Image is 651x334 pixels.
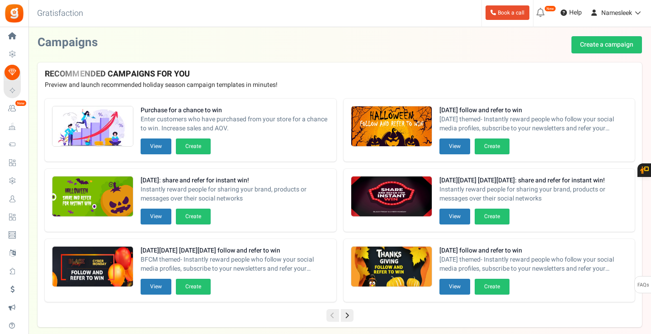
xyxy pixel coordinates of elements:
[141,176,329,185] strong: [DATE]: share and refer for instant win!
[15,100,27,106] em: New
[439,185,628,203] span: Instantly reward people for sharing your brand, products or messages over their social networks
[176,279,211,295] button: Create
[544,5,556,12] em: New
[141,246,329,255] strong: [DATE][DATE] [DATE][DATE] follow and refer to win
[351,177,432,217] img: Recommended Campaigns
[4,101,24,116] a: New
[176,138,211,154] button: Create
[571,36,642,53] a: Create a campaign
[141,138,171,154] button: View
[475,209,509,224] button: Create
[141,185,329,203] span: Instantly reward people for sharing your brand, products or messages over their social networks
[141,115,329,133] span: Enter customers who have purchased from your store for a chance to win. Increase sales and AOV.
[351,247,432,287] img: Recommended Campaigns
[52,177,133,217] img: Recommended Campaigns
[4,3,24,24] img: Gratisfaction
[439,115,628,133] span: [DATE] themed- Instantly reward people who follow your social media profiles, subscribe to your n...
[176,209,211,224] button: Create
[141,106,329,115] strong: Purchase for a chance to win
[567,8,582,17] span: Help
[45,81,635,90] p: Preview and launch recommended holiday season campaign templates in minutes!
[439,138,470,154] button: View
[439,209,470,224] button: View
[141,279,171,295] button: View
[557,5,585,20] a: Help
[637,277,649,294] span: FAQs
[27,5,93,23] h3: Gratisfaction
[475,138,509,154] button: Create
[141,209,171,224] button: View
[439,106,628,115] strong: [DATE] follow and refer to win
[38,36,98,49] h2: Campaigns
[439,279,470,295] button: View
[475,279,509,295] button: Create
[439,176,628,185] strong: [DATE][DATE] [DATE][DATE]: share and refer for instant win!
[52,247,133,287] img: Recommended Campaigns
[601,8,632,18] span: Namesleek
[45,70,635,79] h4: RECOMMENDED CAMPAIGNS FOR YOU
[52,106,133,147] img: Recommended Campaigns
[439,255,628,273] span: [DATE] themed- Instantly reward people who follow your social media profiles, subscribe to your n...
[439,246,628,255] strong: [DATE] follow and refer to win
[141,255,329,273] span: BFCM themed- Instantly reward people who follow your social media profiles, subscribe to your new...
[486,5,529,20] a: Book a call
[351,106,432,147] img: Recommended Campaigns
